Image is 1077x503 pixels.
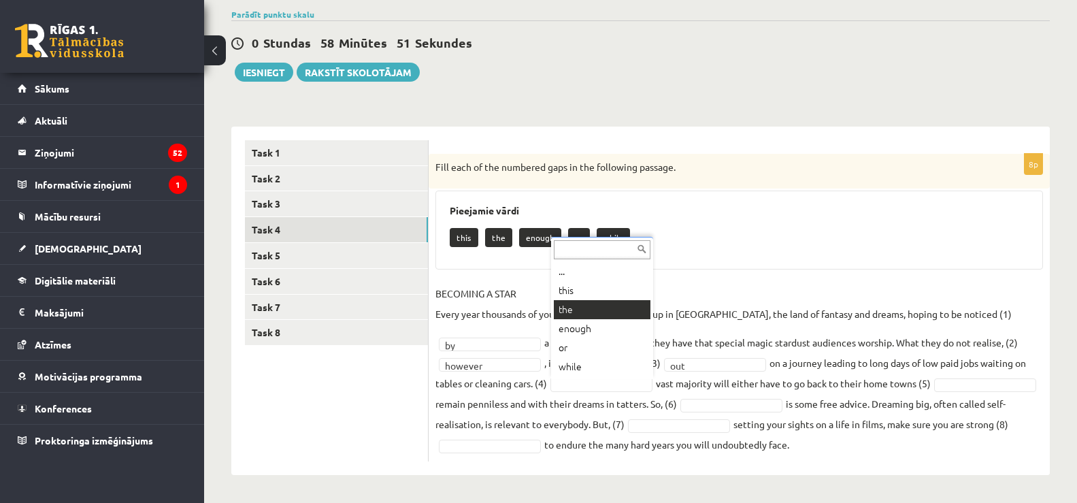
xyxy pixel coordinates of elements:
div: or [554,338,650,357]
div: ... [554,262,650,281]
div: while [554,357,650,376]
div: this [554,281,650,300]
div: the [554,300,650,319]
div: enough [554,319,650,338]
